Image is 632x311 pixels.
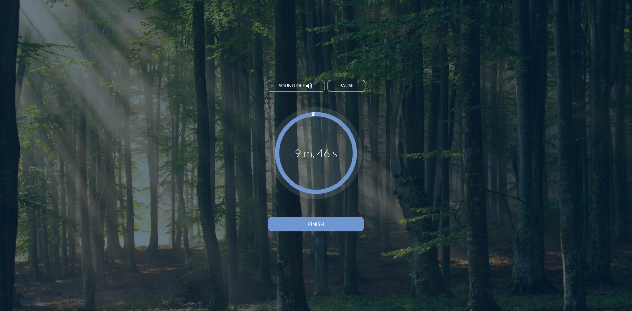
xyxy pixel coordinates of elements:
[295,146,337,160] div: 9 m, 46 s
[268,217,364,231] button: Finish
[279,83,305,89] span: Sound off
[280,221,352,227] div: Finish
[328,80,365,92] button: Pause
[305,82,313,90] i: volume_up
[339,83,354,89] div: Pause
[267,80,325,92] button: Sound off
